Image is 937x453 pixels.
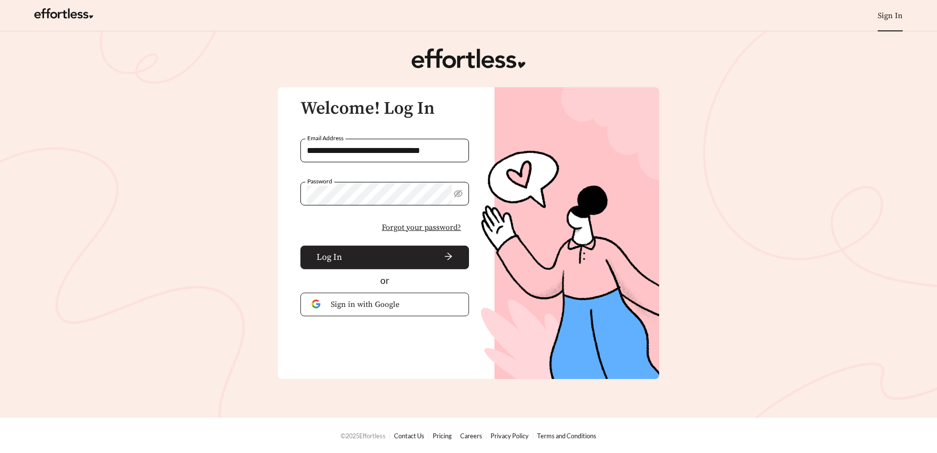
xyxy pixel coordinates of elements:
[433,432,452,440] a: Pricing
[878,11,903,21] a: Sign In
[331,299,458,310] span: Sign in with Google
[341,432,386,440] span: © 2025 Effortless
[491,432,529,440] a: Privacy Policy
[317,251,342,264] span: Log In
[300,99,469,119] h3: Welcome! Log In
[346,252,453,263] span: arrow-right
[300,293,469,316] button: Sign in with Google
[394,432,424,440] a: Contact Us
[300,274,469,288] div: or
[454,189,463,198] span: eye-invisible
[537,432,596,440] a: Terms and Conditions
[460,432,482,440] a: Careers
[374,217,469,238] button: Forgot your password?
[312,300,323,309] img: Google Authentication
[300,246,469,269] button: Log Inarrow-right
[382,222,461,233] span: Forgot your password?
